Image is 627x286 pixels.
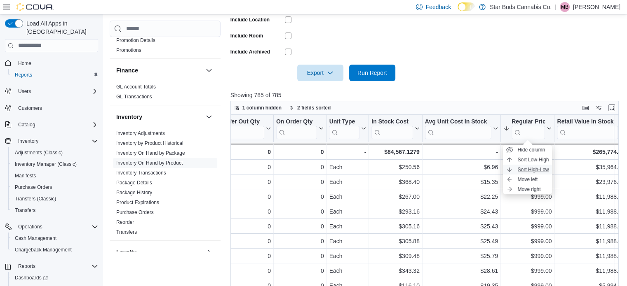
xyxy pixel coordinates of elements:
[329,118,359,139] div: Unit Type
[8,244,101,256] button: Chargeback Management
[18,223,42,230] span: Operations
[8,193,101,205] button: Transfers (Classic)
[2,221,101,233] button: Operations
[425,118,491,126] div: Avg Unit Cost In Stock
[116,160,183,166] span: Inventory On Hand by Product
[15,149,63,156] span: Adjustments (Classic)
[425,266,498,276] div: $28.61
[12,273,51,283] a: Dashboards
[116,180,152,186] a: Package Details
[557,207,625,216] div: $11,988.00
[503,118,552,139] button: Regular Price
[12,171,39,181] a: Manifests
[15,246,72,253] span: Chargeback Management
[110,128,221,240] div: Inventory
[371,221,419,231] div: $305.16
[116,113,202,121] button: Inventory
[8,158,101,170] button: Inventory Manager (Classic)
[371,147,419,157] div: $84,567.1279
[12,148,66,158] a: Adjustments (Classic)
[116,84,156,90] a: GL Account Totals
[116,200,159,205] a: Product Expirations
[18,263,35,270] span: Reports
[2,135,101,147] button: Inventory
[557,192,625,202] div: $11,988.00
[276,177,324,187] div: 0
[15,120,38,130] button: Catalog
[12,159,80,169] a: Inventory Manager (Classic)
[557,118,618,139] div: Retail Value In Stock
[503,184,552,194] button: Move right
[8,147,101,158] button: Adjustments (Classic)
[371,207,419,216] div: $293.16
[276,236,324,246] div: 0
[116,209,154,216] span: Purchase Orders
[329,207,366,216] div: Each
[231,103,285,113] button: 1 column hidden
[518,186,541,193] span: Move right
[116,219,134,225] a: Reorder
[580,103,590,113] button: Keyboard shortcuts
[425,207,498,216] div: $24.43
[2,86,101,97] button: Users
[214,221,270,231] div: 0
[12,182,98,192] span: Purchase Orders
[329,162,366,172] div: Each
[276,147,324,157] div: 0
[425,192,498,202] div: $22.25
[116,37,155,43] a: Promotion Details
[18,121,35,128] span: Catalog
[426,3,451,11] span: Feedback
[594,103,604,113] button: Display options
[503,266,552,276] div: $999.00
[12,233,98,243] span: Cash Management
[371,118,419,139] button: In Stock Cost
[560,2,570,12] div: Michael Bencic
[214,251,270,261] div: 0
[15,274,48,281] span: Dashboards
[329,118,359,126] div: Unit Type
[242,105,282,111] span: 1 column hidden
[557,221,625,231] div: $11,988.00
[276,118,317,139] div: On Order Qty
[557,266,625,276] div: $11,988.00
[425,118,491,139] div: Avg Unit Cost In Stock
[12,70,35,80] a: Reports
[371,118,413,126] div: In Stock Cost
[8,272,101,284] a: Dashboards
[15,120,98,130] span: Catalog
[518,156,549,163] span: Sort Low-High
[557,251,625,261] div: $11,988.00
[371,266,419,276] div: $343.32
[15,136,98,146] span: Inventory
[371,251,419,261] div: $309.48
[357,69,387,77] span: Run Report
[425,221,498,231] div: $25.43
[116,150,185,156] span: Inventory On Hand by Package
[8,69,101,81] button: Reports
[110,82,221,105] div: Finance
[12,148,98,158] span: Adjustments (Classic)
[116,170,166,176] a: Inventory Transactions
[503,165,552,174] button: Sort High-Low
[15,103,45,113] a: Customers
[276,118,324,139] button: On Order Qty
[12,205,39,215] a: Transfers
[214,147,270,157] div: 0
[555,2,557,12] p: |
[503,251,552,261] div: $999.00
[425,147,498,157] div: -
[12,245,75,255] a: Chargeback Management
[116,66,138,74] h3: Finance
[425,118,498,139] button: Avg Unit Cost In Stock
[15,58,98,68] span: Home
[15,86,98,96] span: Users
[116,140,183,146] span: Inventory by Product Historical
[12,171,98,181] span: Manifests
[561,2,568,12] span: MB
[116,47,141,53] span: Promotions
[116,199,159,206] span: Product Expirations
[371,192,419,202] div: $267.00
[2,57,101,69] button: Home
[371,118,413,139] div: In Stock Cost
